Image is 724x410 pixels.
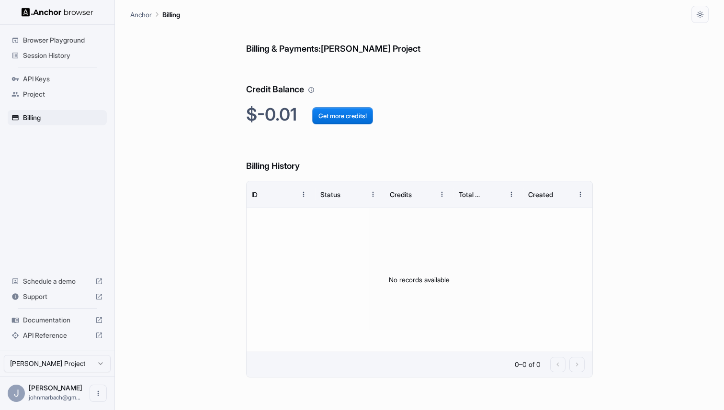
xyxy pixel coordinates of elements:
[312,107,373,124] button: Get more credits!
[130,9,180,20] nav: breadcrumb
[8,274,107,289] div: Schedule a demo
[554,186,572,203] button: Sort
[486,186,503,203] button: Sort
[23,331,91,340] span: API Reference
[320,190,340,199] div: Status
[8,385,25,402] div: J
[23,89,103,99] span: Project
[251,190,258,199] div: ID
[364,186,382,203] button: Menu
[29,394,80,401] span: johnmarbach@gmail.com
[515,360,541,369] p: 0–0 of 0
[295,186,312,203] button: Menu
[390,190,412,199] div: Credits
[8,71,107,87] div: API Keys
[23,51,103,60] span: Session History
[29,384,82,392] span: John Marbach
[8,289,107,304] div: Support
[8,33,107,48] div: Browser Playground
[8,87,107,102] div: Project
[23,277,91,286] span: Schedule a demo
[278,186,295,203] button: Sort
[23,113,103,122] span: Billing
[23,292,91,301] span: Support
[8,48,107,63] div: Session History
[8,312,107,328] div: Documentation
[23,315,91,325] span: Documentation
[23,35,103,45] span: Browser Playground
[308,87,315,93] svg: Your credit balance will be consumed as you use the API. Visit the usage page to view a breakdown...
[572,186,589,203] button: Menu
[459,190,485,199] div: Total Cost
[162,10,180,20] p: Billing
[247,208,593,352] div: No records available
[416,186,433,203] button: Sort
[433,186,451,203] button: Menu
[130,10,152,20] p: Anchor
[528,190,553,199] div: Created
[8,328,107,343] div: API Reference
[246,140,593,173] h6: Billing History
[23,74,103,84] span: API Keys
[246,64,593,97] h6: Credit Balance
[246,104,593,125] h2: $-0.01
[246,23,593,56] h6: Billing & Payments: [PERSON_NAME] Project
[90,385,107,402] button: Open menu
[503,186,520,203] button: Menu
[347,186,364,203] button: Sort
[8,110,107,125] div: Billing
[22,8,93,17] img: Anchor Logo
